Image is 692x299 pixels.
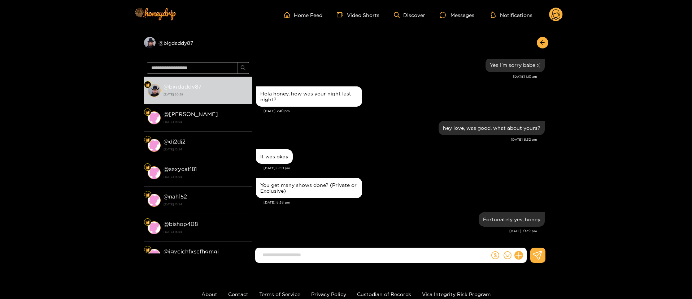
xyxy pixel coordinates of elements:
strong: @ [PERSON_NAME] [164,111,218,117]
div: hey love, was good. what about yours? [443,125,540,131]
span: search [240,65,246,71]
a: Custodian of Records [357,291,411,297]
strong: [DATE] 15:54 [164,146,249,153]
div: Fortunately yes, honey [483,217,540,222]
div: Sep. 25, 1:10 am [486,58,545,72]
a: Home Feed [284,12,322,18]
div: It was okay [260,154,288,159]
div: @bigdaddy87 [144,37,252,48]
div: [DATE] 1:10 am [256,74,537,79]
div: [DATE] 8:50 pm [264,166,545,171]
button: Notifications [489,11,535,18]
div: Hola honey, how was your night last night? [260,91,358,102]
strong: [DATE] 15:54 [164,174,249,180]
img: conversation [148,111,161,124]
img: conversation [148,166,161,179]
span: smile [504,251,512,259]
button: search [238,62,249,74]
div: [DATE] 10:39 pm [256,228,537,234]
div: Sep. 25, 8:32 pm [439,121,545,135]
div: [DATE] 7:40 pm [264,108,545,114]
img: Fan Level [145,193,150,197]
img: conversation [148,139,161,152]
span: arrow-left [540,40,545,46]
strong: [DATE] 15:54 [164,228,249,235]
strong: @ nah152 [164,193,187,200]
div: Yea I'm sorry babe :( [490,62,540,68]
div: [DATE] 8:32 pm [256,137,537,142]
img: Fan Level [145,220,150,225]
img: conversation [148,249,161,262]
div: Sep. 25, 8:58 pm [256,178,362,198]
div: You get many shows done? (Private or Exclusive) [260,182,358,194]
button: arrow-left [537,37,548,48]
a: Privacy Policy [311,291,346,297]
a: Terms of Service [259,291,300,297]
span: video-camera [337,12,347,18]
img: Fan Level [145,165,150,170]
div: [DATE] 8:58 pm [264,200,545,205]
img: Fan Level [145,138,150,142]
a: Contact [228,291,248,297]
strong: @ bigdaddy87 [164,84,201,90]
a: Visa Integrity Risk Program [422,291,491,297]
strong: @ dj2dj2 [164,138,186,145]
span: dollar [491,251,499,259]
div: Sep. 25, 7:40 pm [256,86,362,107]
img: Fan Level [145,248,150,252]
img: conversation [148,84,161,97]
strong: [DATE] 20:58 [164,91,249,98]
img: conversation [148,221,161,234]
span: home [284,12,294,18]
strong: [DATE] 15:54 [164,119,249,125]
button: dollar [490,250,501,261]
img: Fan Level [145,83,150,87]
div: Sep. 25, 8:50 pm [256,149,293,164]
strong: @ bishop408 [164,221,198,227]
img: conversation [148,194,161,207]
a: Discover [394,12,425,18]
strong: @ sexycat181 [164,166,197,172]
div: Sep. 25, 10:39 pm [479,212,545,227]
strong: [DATE] 15:54 [164,201,249,208]
img: Fan Level [145,110,150,115]
strong: @ jgvcjchfxscfhgmgj [164,248,219,255]
div: Messages [440,11,474,19]
a: About [201,291,217,297]
a: Video Shorts [337,12,379,18]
